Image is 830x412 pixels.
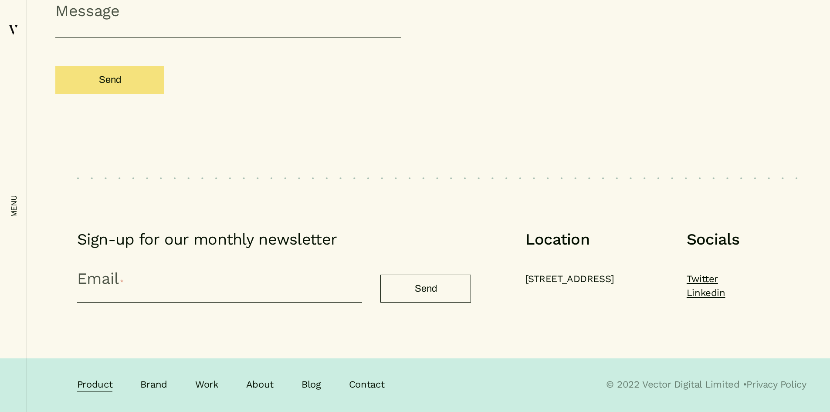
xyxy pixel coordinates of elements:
a: Privacy Policy [746,378,806,392]
h5: Socials [687,230,794,249]
a: Twitter [687,272,718,286]
a: About [246,378,274,392]
a: Brand [140,378,167,392]
h2: Sign-up for our monthly newsletter [77,230,471,249]
h5: Location [525,230,633,249]
a: Work [195,378,218,392]
a: Contact [349,378,385,392]
a: Linkedin [687,286,725,300]
input: Send [380,275,471,303]
input: Send [55,66,164,94]
p: © 2022 Vector Digital Limited • [606,378,806,392]
em: menu [10,195,18,217]
a: Blog [302,378,321,392]
a: Product [77,378,113,392]
address: [STREET_ADDRESS] [525,272,633,286]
